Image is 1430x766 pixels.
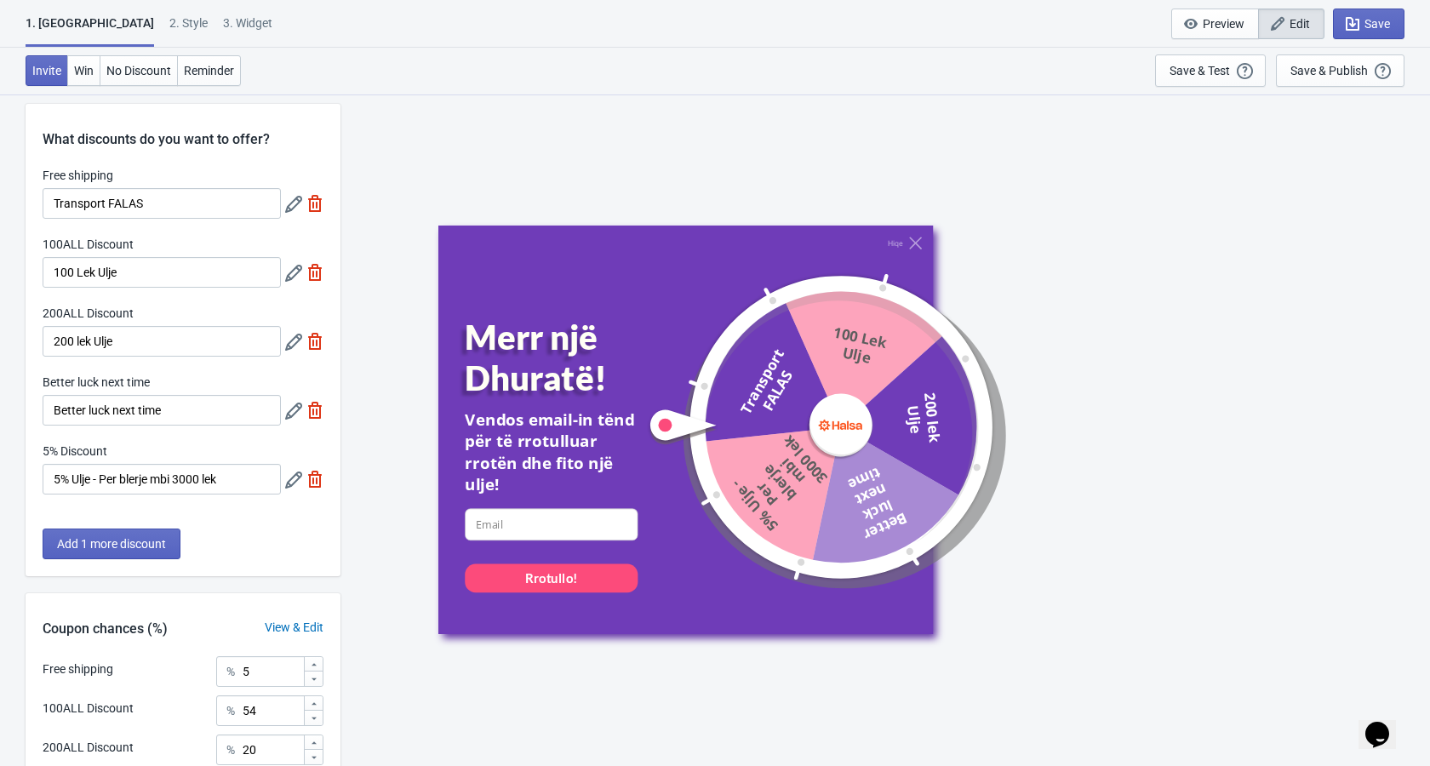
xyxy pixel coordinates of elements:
input: Email [465,508,638,540]
span: Reminder [184,64,234,77]
div: 3. Widget [223,14,272,44]
iframe: chat widget [1358,698,1413,749]
img: delete.svg [306,264,323,281]
button: Win [67,55,100,86]
div: Coupon chances (%) [26,619,185,639]
div: % [226,700,235,721]
img: delete.svg [306,195,323,212]
button: Reminder [177,55,241,86]
input: Chance [242,656,303,687]
div: 2 . Style [169,14,208,44]
button: Save [1333,9,1404,39]
div: 200ALL Discount [43,739,134,757]
button: Preview [1171,9,1259,39]
div: View & Edit [248,619,340,637]
label: 5% Discount [43,443,107,460]
span: No Discount [106,64,171,77]
span: Win [74,64,94,77]
label: 100ALL Discount [43,236,134,253]
img: delete.svg [306,471,323,488]
div: Save & Test [1170,64,1230,77]
div: Free shipping [43,660,113,678]
img: delete.svg [306,333,323,350]
div: 100ALL Discount [43,700,134,717]
div: Hiqe [888,238,903,247]
button: Add 1 more discount [43,529,180,559]
div: Save & Publish [1290,64,1368,77]
label: Better luck next time [43,374,150,391]
span: Edit [1290,17,1310,31]
span: Preview [1203,17,1244,31]
span: Save [1364,17,1390,31]
button: Invite [26,55,68,86]
div: Rrotullo! [525,569,579,586]
button: Save & Test [1155,54,1266,87]
div: Merr një Dhuratë! [465,316,672,397]
span: Invite [32,64,61,77]
input: Chance [242,695,303,726]
input: Chance [242,735,303,765]
label: 200ALL Discount [43,305,134,322]
img: delete.svg [306,402,323,419]
button: No Discount [100,55,178,86]
button: Edit [1258,9,1324,39]
div: % [226,740,235,760]
div: Vendos email-in tënd për të rrotulluar rrotën dhe fito një ulje! [465,409,638,495]
div: What discounts do you want to offer? [26,104,340,150]
button: Save & Publish [1276,54,1404,87]
div: 1. [GEOGRAPHIC_DATA] [26,14,154,47]
label: Free shipping [43,167,113,184]
span: Add 1 more discount [57,537,166,551]
div: % [226,661,235,682]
